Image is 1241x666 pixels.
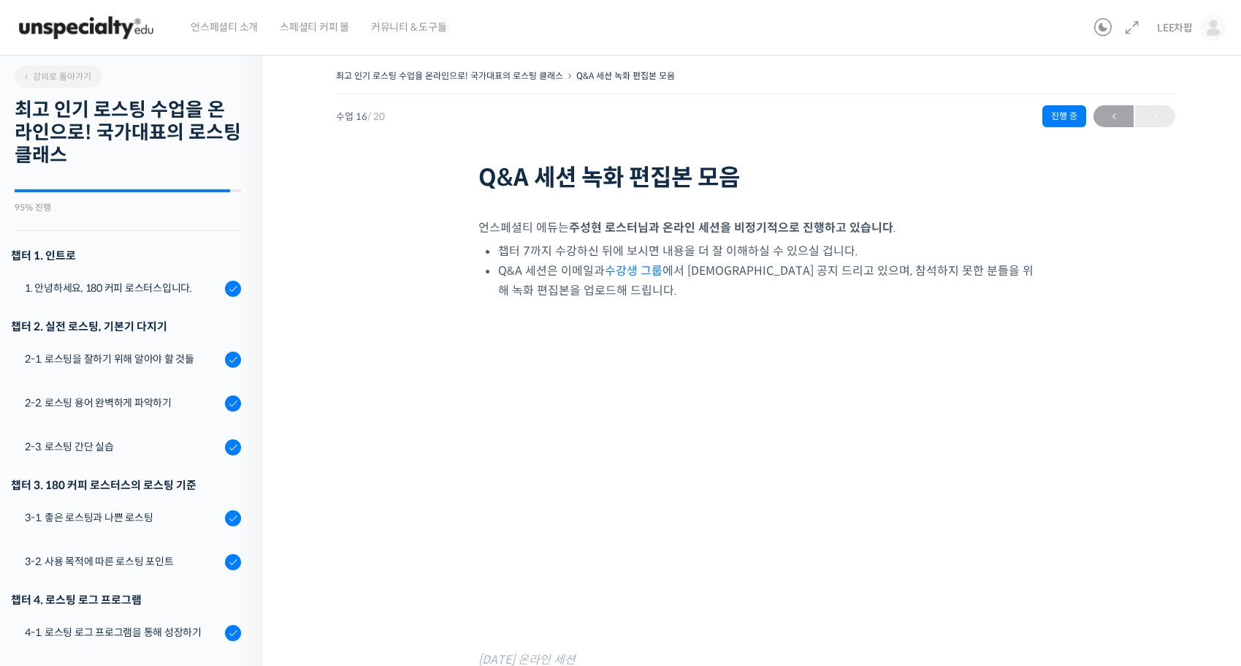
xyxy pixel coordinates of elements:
div: 95% 진행 [15,203,241,212]
div: 챕터 4. 로스팅 로그 프로그램 [11,590,241,610]
span: ← [1093,107,1134,126]
strong: 주성현 로스터님과 온라인 세션을 비정기적으로 진행하고 있습니다 [569,220,893,235]
span: 강의로 돌아가기 [22,71,91,82]
a: 최고 인기 로스팅 수업을 온라인으로! 국가대표의 로스팅 클래스 [336,70,563,81]
div: 진행 중 [1042,105,1086,127]
span: 수업 16 [336,112,385,121]
a: ←이전 [1093,105,1134,127]
li: 챕터 7까지 수강하신 뒤에 보시면 내용을 더 잘 이해하실 수 있으실 겁니다. [498,241,1034,261]
div: 4-1. 로스팅 로그 프로그램을 통해 성장하기 [25,624,221,640]
div: 1. 안녕하세요, 180 커피 로스터스입니다. [25,280,221,296]
div: 3-2. 사용 목적에 따른 로스팅 포인트 [25,553,221,569]
div: 챕터 3. 180 커피 로스터스의 로스팅 기준 [11,475,241,495]
span: LEE차팝 [1157,21,1193,34]
li: Q&A 세션은 이메일과 에서 [DEMOGRAPHIC_DATA] 공지 드리고 있으며, 참석하지 못한 분들을 위해 녹화 편집본을 업로드해 드립니다. [498,261,1034,300]
div: 챕터 2. 실전 로스팅, 기본기 다지기 [11,317,241,336]
div: 2-3. 로스팅 간단 실습 [25,439,221,455]
a: 수강생 그룹 [605,263,662,279]
div: 3-1. 좋은 로스팅과 나쁜 로스팅 [25,510,221,526]
div: 2-2. 로스팅 용어 완벽하게 파악하기 [25,395,221,411]
span: / 20 [367,110,385,123]
a: Q&A 세션 녹화 편집본 모음 [576,70,675,81]
h1: Q&A 세션 녹화 편집본 모음 [478,164,1034,192]
h2: 최고 인기 로스팅 수업을 온라인으로! 국가대표의 로스팅 클래스 [15,99,241,167]
div: 2-1. 로스팅을 잘하기 위해 알아야 할 것들 [25,351,221,367]
a: 강의로 돌아가기 [15,66,102,88]
p: 언스페셜티 에듀는 . [478,218,1034,238]
h3: 챕터 1. 인트로 [11,246,241,265]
